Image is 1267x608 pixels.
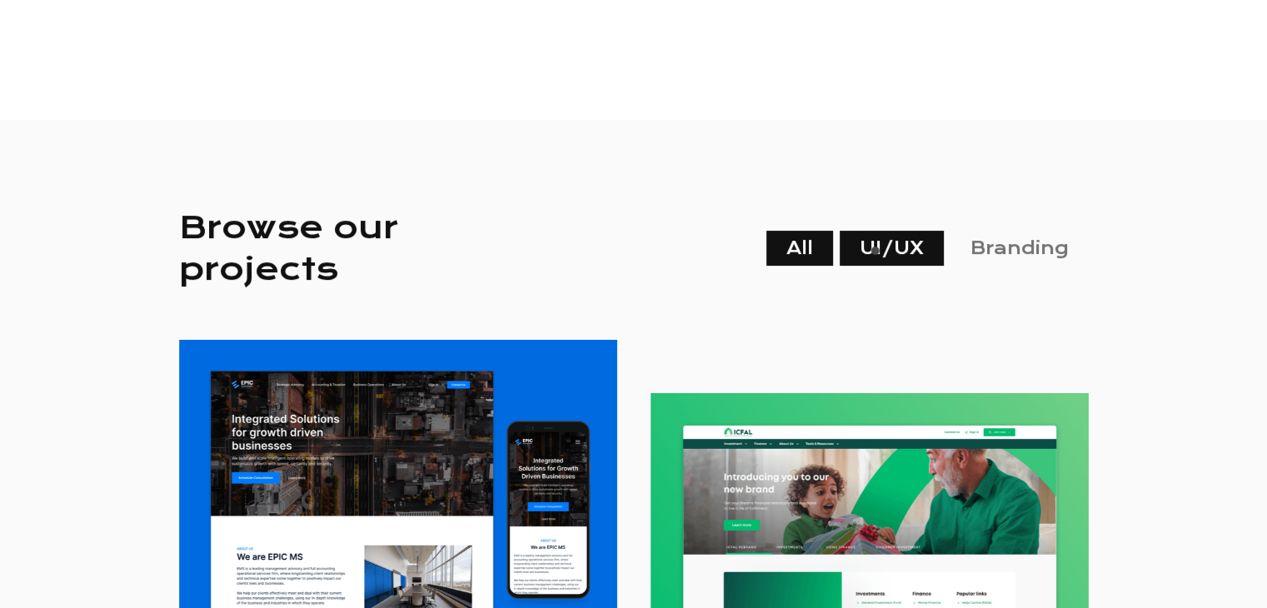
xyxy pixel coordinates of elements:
h2: Browse our projects [179,207,516,290]
a: UI/UX [840,231,944,266]
a: Branding [950,231,1089,266]
a: All [766,231,833,266]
